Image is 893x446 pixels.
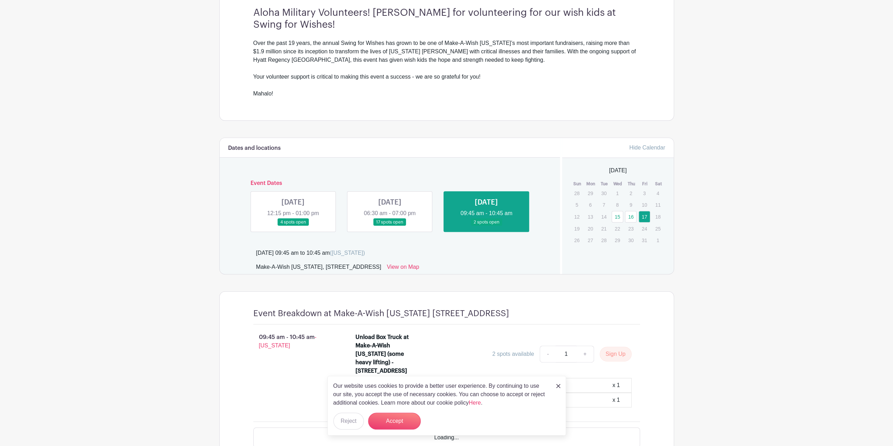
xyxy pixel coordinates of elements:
[571,180,584,187] th: Sun
[625,211,637,222] a: 16
[598,188,609,199] p: 30
[584,180,598,187] th: Mon
[256,263,381,274] div: Make-A-Wish [US_STATE], [STREET_ADDRESS]
[639,235,650,246] p: 31
[652,235,664,246] p: 1
[571,188,582,199] p: 28
[625,235,637,246] p: 30
[600,347,632,361] button: Sign Up
[585,211,596,222] p: 13
[612,188,623,199] p: 1
[652,199,664,210] p: 11
[576,346,594,362] a: +
[540,346,556,362] a: -
[368,413,421,430] button: Accept
[639,211,650,222] a: 17
[652,223,664,234] p: 25
[652,180,665,187] th: Sat
[585,235,596,246] p: 27
[625,188,637,199] p: 2
[611,180,625,187] th: Wed
[571,199,582,210] p: 5
[625,223,637,234] p: 23
[228,145,281,152] h6: Dates and locations
[556,384,560,388] img: close_button-5f87c8562297e5c2d7936805f587ecaba9071eb48480494691a3f1689db116b3.svg
[253,308,509,319] h4: Event Breakdown at Make-A-Wish [US_STATE] [STREET_ADDRESS]
[625,199,637,210] p: 9
[585,188,596,199] p: 29
[612,211,623,222] a: 15
[571,235,582,246] p: 26
[585,223,596,234] p: 20
[330,250,365,256] span: ([US_STATE])
[612,235,623,246] p: 29
[245,180,535,187] h6: Event Dates
[355,333,416,375] div: Unload Box Truck at Make-A-Wish [US_STATE] (some heavy lifting) - [STREET_ADDRESS]
[571,211,582,222] p: 12
[598,223,609,234] p: 21
[253,7,640,31] h3: Aloha Military Volunteers! [PERSON_NAME] for volunteering for our wish kids at Swing for Wishes!
[598,199,609,210] p: 7
[387,263,419,274] a: View on Map
[253,39,640,98] div: Over the past 19 years, the annual Swing for Wishes has grown to be one of Make-A-Wish [US_STATE]...
[612,381,620,390] div: x 1
[333,413,364,430] button: Reject
[242,330,345,353] p: 09:45 am - 10:45 am
[639,188,650,199] p: 3
[639,223,650,234] p: 24
[639,199,650,210] p: 10
[571,223,582,234] p: 19
[609,166,627,175] span: [DATE]
[469,400,481,406] a: Here
[492,350,534,358] div: 2 spots available
[256,249,365,257] div: [DATE] 09:45 am to 10:45 am
[612,223,623,234] p: 22
[625,180,638,187] th: Thu
[612,199,623,210] p: 8
[652,188,664,199] p: 4
[598,180,611,187] th: Tue
[585,199,596,210] p: 6
[333,382,549,407] p: Our website uses cookies to provide a better user experience. By continuing to use our site, you ...
[598,211,609,222] p: 14
[638,180,652,187] th: Fri
[629,145,665,151] a: Hide Calendar
[612,396,620,404] div: x 1
[652,211,664,222] p: 18
[598,235,609,246] p: 28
